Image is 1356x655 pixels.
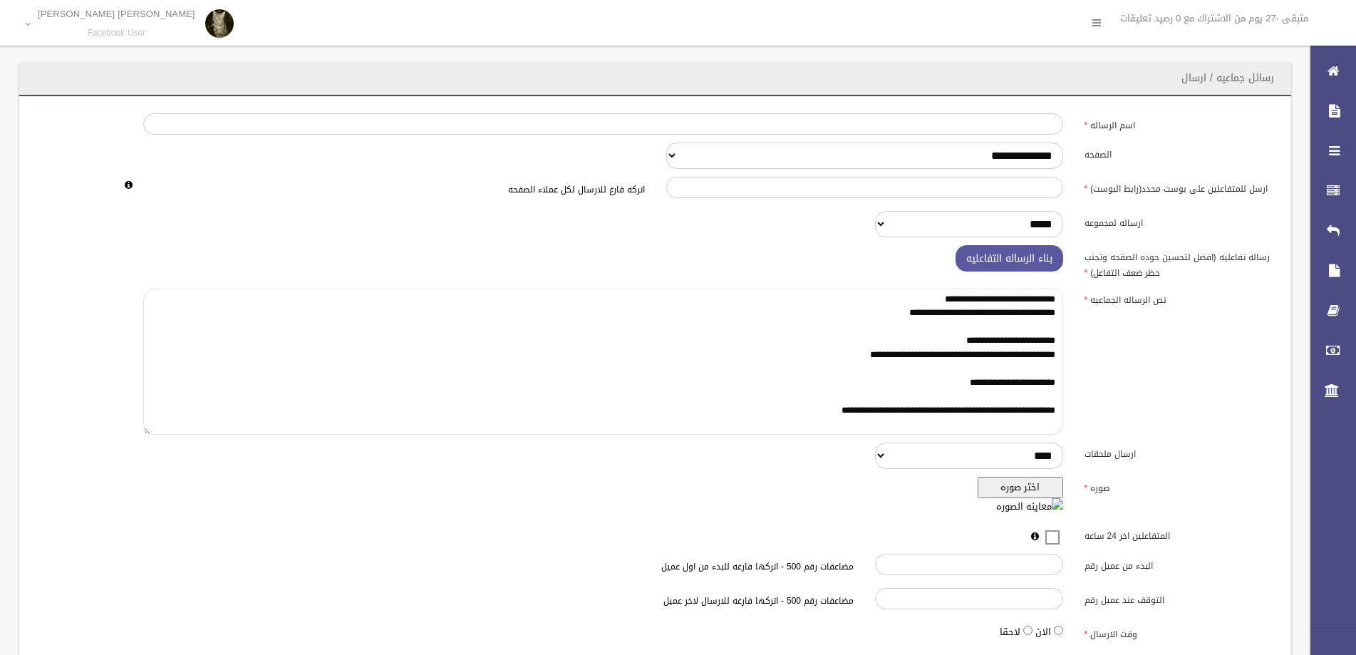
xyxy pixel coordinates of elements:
button: بناء الرساله التفاعليه [956,245,1063,272]
p: [PERSON_NAME] [PERSON_NAME] [38,9,195,19]
label: التوقف عند عميل رقم [1074,588,1283,608]
header: رسائل جماعيه / ارسال [1164,64,1291,92]
label: الان [1035,624,1051,641]
img: معاينه الصوره [996,498,1063,515]
label: المتفاعلين اخر 24 ساعه [1074,525,1283,545]
label: اسم الرساله [1074,113,1283,133]
label: ارسال ملحقات [1074,443,1283,463]
h6: مضاعفات رقم 500 - اتركها فارغه للبدء من اول عميل [352,562,854,572]
small: Facebook User [38,28,195,38]
label: رساله تفاعليه (افضل لتحسين جوده الصفحه وتجنب حظر ضعف التفاعل) [1074,245,1283,281]
label: وقت الارسال [1074,623,1283,643]
h6: مضاعفات رقم 500 - اتركها فارغه للارسال لاخر عميل [352,597,854,606]
label: نص الرساله الجماعيه [1074,289,1283,309]
h6: اتركه فارغ للارسال لكل عملاء الصفحه [143,185,645,195]
button: اختر صوره [978,477,1063,498]
label: الصفحه [1074,143,1283,163]
label: ارسل للمتفاعلين على بوست محدد(رابط البوست) [1074,177,1283,197]
label: ارساله لمجموعه [1074,211,1283,231]
label: البدء من عميل رقم [1074,554,1283,574]
label: صوره [1074,477,1283,497]
label: لاحقا [1000,624,1020,641]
